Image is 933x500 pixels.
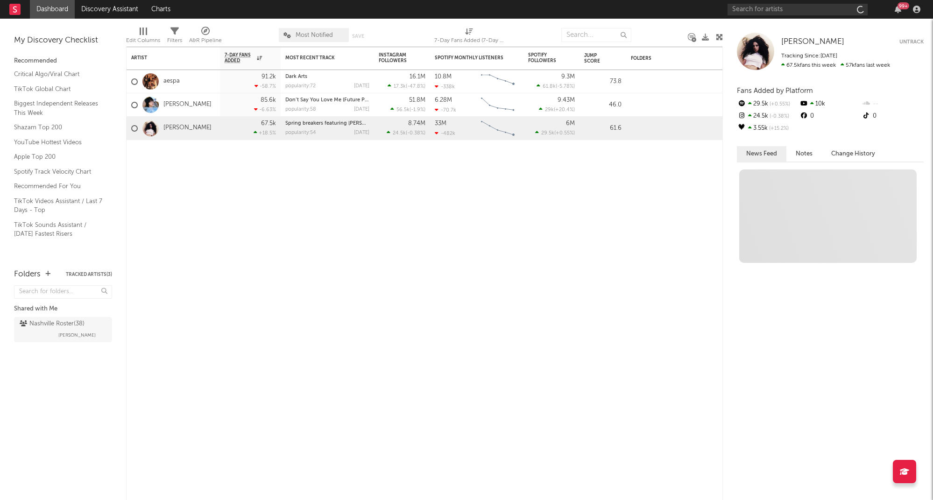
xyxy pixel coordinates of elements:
[737,110,799,122] div: 24.5k
[407,84,424,89] span: -47.8 %
[354,107,369,112] div: [DATE]
[557,84,573,89] span: -5.78 %
[434,23,504,50] div: 7-Day Fans Added (7-Day Fans Added)
[189,35,222,46] div: A&R Pipeline
[434,35,504,46] div: 7-Day Fans Added (7-Day Fans Added)
[477,93,519,117] svg: Chart title
[225,52,254,63] span: 7-Day Fans Added
[786,146,822,162] button: Notes
[584,53,608,64] div: Jump Score
[477,70,519,93] svg: Chart title
[799,98,861,110] div: 10k
[14,269,41,280] div: Folders
[296,32,333,38] span: Most Notified
[737,87,813,94] span: Fans Added by Platform
[261,97,276,103] div: 85.6k
[14,167,103,177] a: Spotify Track Velocity Chart
[14,56,112,67] div: Recommended
[781,63,890,68] span: 57k fans last week
[352,34,364,39] button: Save
[537,83,575,89] div: ( )
[262,74,276,80] div: 91.2k
[435,55,505,61] div: Spotify Monthly Listeners
[899,37,924,47] button: Untrack
[163,124,212,132] a: [PERSON_NAME]
[58,330,96,341] span: [PERSON_NAME]
[435,120,446,127] div: 33M
[285,74,307,79] a: Dark Arts
[14,152,103,162] a: Apple Top 200
[781,63,836,68] span: 67.5k fans this week
[126,35,160,46] div: Edit Columns
[14,303,112,315] div: Shared with Me
[285,121,369,126] div: Spring breakers featuring kesha
[14,285,112,299] input: Search for folders...
[254,83,276,89] div: -58.7 %
[285,107,316,112] div: popularity: 58
[561,28,631,42] input: Search...
[14,220,103,239] a: TikTok Sounds Assistant / [DATE] Fastest Risers
[781,53,837,59] span: Tracking Since: [DATE]
[409,97,425,103] div: 51.8M
[285,74,369,79] div: Dark Arts
[379,52,411,63] div: Instagram Followers
[408,120,425,127] div: 8.74M
[566,120,575,127] div: 6M
[631,56,701,61] div: Folders
[895,6,901,13] button: 99+
[737,146,786,162] button: News Feed
[14,137,103,148] a: YouTube Hottest Videos
[862,110,924,122] div: 0
[435,107,456,113] div: -70.7k
[535,130,575,136] div: ( )
[543,84,556,89] span: 61.8k
[163,77,180,85] a: aespa
[131,55,201,61] div: Artist
[584,76,622,87] div: 73.8
[822,146,884,162] button: Change History
[410,74,425,80] div: 16.1M
[781,38,844,46] span: [PERSON_NAME]
[561,74,575,80] div: 9.3M
[737,122,799,134] div: 3.55k
[285,121,389,126] a: Spring breakers featuring [PERSON_NAME]
[781,37,844,47] a: [PERSON_NAME]
[768,126,789,131] span: +15.2 %
[435,74,452,80] div: 10.8M
[285,55,355,61] div: Most Recent Track
[898,2,909,9] div: 99 +
[390,106,425,113] div: ( )
[14,84,103,94] a: TikTok Global Chart
[528,52,561,63] div: Spotify Followers
[799,110,861,122] div: 0
[407,131,424,136] span: -0.38 %
[14,99,103,118] a: Biggest Independent Releases This Week
[387,130,425,136] div: ( )
[354,84,369,89] div: [DATE]
[126,23,160,50] div: Edit Columns
[555,107,573,113] span: +20.4 %
[539,106,575,113] div: ( )
[737,98,799,110] div: 29.5k
[354,130,369,135] div: [DATE]
[163,101,212,109] a: [PERSON_NAME]
[556,131,573,136] span: +0.55 %
[285,98,389,103] a: Don’t Say You Love Me (Future Pop Remix)
[435,97,452,103] div: 6.28M
[862,98,924,110] div: --
[477,117,519,140] svg: Chart title
[285,130,316,135] div: popularity: 54
[14,35,112,46] div: My Discovery Checklist
[189,23,222,50] div: A&R Pipeline
[541,131,554,136] span: 29.5k
[768,102,790,107] span: +0.55 %
[254,106,276,113] div: -6.63 %
[388,83,425,89] div: ( )
[66,272,112,277] button: Tracked Artists(3)
[285,98,369,103] div: Don’t Say You Love Me (Future Pop Remix)
[558,97,575,103] div: 9.43M
[394,84,406,89] span: 17.3k
[411,107,424,113] span: -1.9 %
[396,107,410,113] span: 56.5k
[285,84,316,89] div: popularity: 72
